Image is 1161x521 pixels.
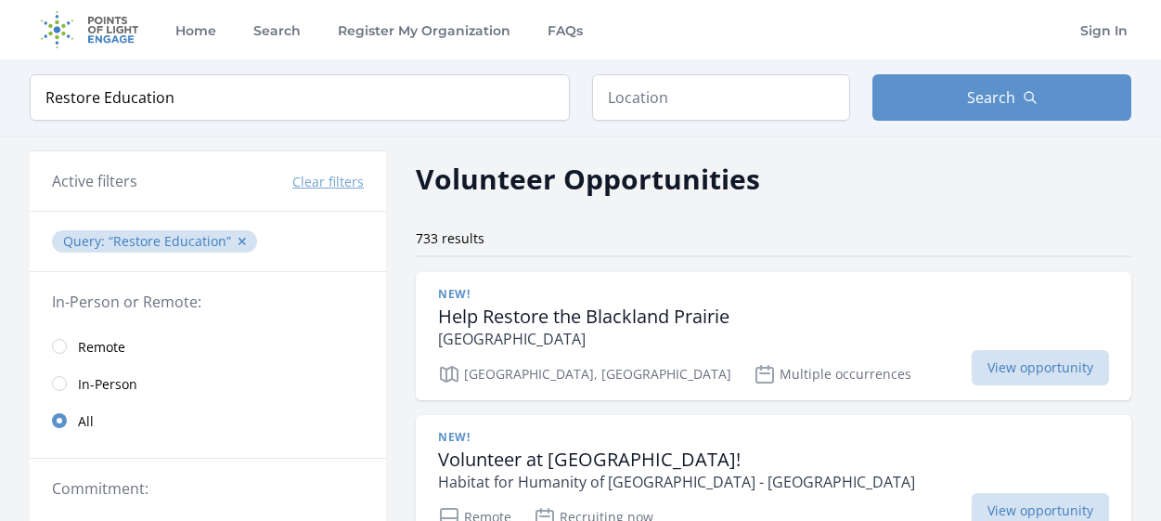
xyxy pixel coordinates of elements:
span: New! [438,430,470,445]
h3: Volunteer at [GEOGRAPHIC_DATA]! [438,449,915,471]
p: [GEOGRAPHIC_DATA] [438,328,729,350]
button: ✕ [237,232,248,251]
a: New! Help Restore the Blackland Prairie [GEOGRAPHIC_DATA] [GEOGRAPHIC_DATA], [GEOGRAPHIC_DATA] Mu... [416,272,1131,400]
span: New! [438,287,470,302]
a: In-Person [30,365,386,402]
button: Search [872,74,1131,121]
a: All [30,402,386,439]
p: [GEOGRAPHIC_DATA], [GEOGRAPHIC_DATA] [438,363,731,385]
button: Clear filters [292,173,364,191]
span: Search [967,86,1015,109]
input: Keyword [30,74,570,121]
a: Remote [30,328,386,365]
span: Query : [63,232,109,250]
legend: Commitment: [52,477,364,500]
legend: In-Person or Remote: [52,291,364,313]
span: 733 results [416,229,484,247]
input: Location [592,74,851,121]
span: All [78,412,94,431]
span: In-Person [78,375,137,394]
p: Habitat for Humanity of [GEOGRAPHIC_DATA] - [GEOGRAPHIC_DATA] [438,471,915,493]
p: Multiple occurrences [754,363,911,385]
h2: Volunteer Opportunities [416,158,760,200]
q: Restore Education [109,232,231,250]
span: Remote [78,338,125,357]
h3: Help Restore the Blackland Prairie [438,306,729,328]
span: View opportunity [972,350,1109,385]
h3: Active filters [52,170,137,192]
